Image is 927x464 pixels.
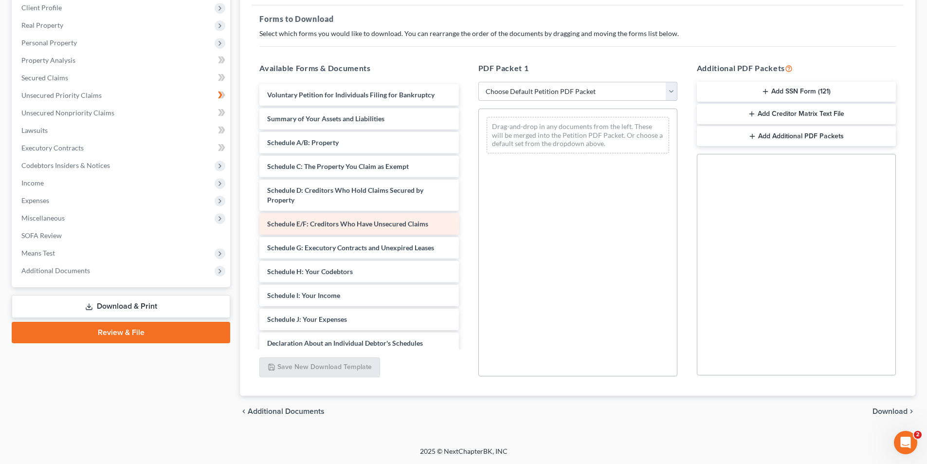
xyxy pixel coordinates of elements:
[21,196,49,204] span: Expenses
[14,122,230,139] a: Lawsuits
[21,3,62,12] span: Client Profile
[21,126,48,134] span: Lawsuits
[697,62,896,74] h5: Additional PDF Packets
[914,431,922,439] span: 2
[267,138,339,147] span: Schedule A/B: Property
[14,227,230,244] a: SOFA Review
[12,322,230,343] a: Review & File
[240,408,248,415] i: chevron_left
[14,52,230,69] a: Property Analysis
[259,357,380,378] button: Save New Download Template
[21,109,114,117] span: Unsecured Nonpriority Claims
[267,291,340,299] span: Schedule I: Your Income
[267,339,423,347] span: Declaration About an Individual Debtor's Schedules
[21,249,55,257] span: Means Test
[267,243,434,252] span: Schedule G: Executory Contracts and Unexpired Leases
[908,408,915,415] i: chevron_right
[21,214,65,222] span: Miscellaneous
[14,139,230,157] a: Executory Contracts
[697,104,896,124] button: Add Creditor Matrix Text File
[894,431,917,454] iframe: Intercom live chat
[478,62,677,74] h5: PDF Packet 1
[21,21,63,29] span: Real Property
[21,266,90,275] span: Additional Documents
[186,446,741,464] div: 2025 © NextChapterBK, INC
[21,161,110,169] span: Codebtors Insiders & Notices
[14,87,230,104] a: Unsecured Priority Claims
[267,186,423,204] span: Schedule D: Creditors Who Hold Claims Secured by Property
[267,91,435,99] span: Voluntary Petition for Individuals Filing for Bankruptcy
[21,231,62,240] span: SOFA Review
[267,220,428,228] span: Schedule E/F: Creditors Who Have Unsecured Claims
[267,114,384,123] span: Summary of Your Assets and Liabilities
[872,408,915,415] button: Download chevron_right
[21,56,75,64] span: Property Analysis
[21,144,84,152] span: Executory Contracts
[267,315,347,323] span: Schedule J: Your Expenses
[14,69,230,87] a: Secured Claims
[21,74,68,82] span: Secured Claims
[21,91,102,99] span: Unsecured Priority Claims
[267,162,409,170] span: Schedule C: The Property You Claim as Exempt
[487,117,669,153] div: Drag-and-drop in any documents from the left. These will be merged into the Petition PDF Packet. ...
[240,408,325,415] a: chevron_left Additional Documents
[12,295,230,318] a: Download & Print
[697,82,896,102] button: Add SSN Form (121)
[872,408,908,415] span: Download
[267,267,353,276] span: Schedule H: Your Codebtors
[259,29,896,38] p: Select which forms you would like to download. You can rearrange the order of the documents by dr...
[259,13,896,25] h5: Forms to Download
[21,38,77,47] span: Personal Property
[21,179,44,187] span: Income
[248,408,325,415] span: Additional Documents
[259,62,458,74] h5: Available Forms & Documents
[697,126,896,147] button: Add Additional PDF Packets
[14,104,230,122] a: Unsecured Nonpriority Claims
